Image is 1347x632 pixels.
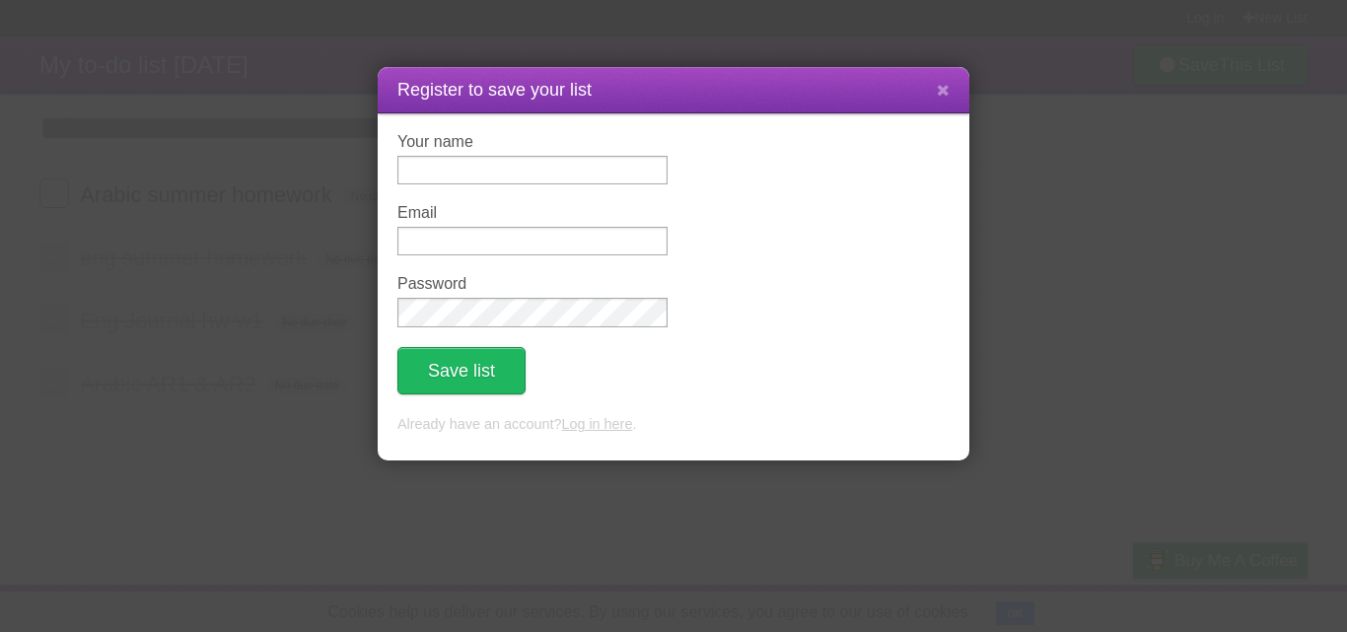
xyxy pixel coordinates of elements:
label: Your name [397,133,668,151]
h1: Register to save your list [397,77,950,104]
label: Email [397,204,668,222]
a: Log in here [561,416,632,432]
label: Password [397,275,668,293]
p: Already have an account? . [397,414,950,436]
button: Save list [397,347,526,394]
